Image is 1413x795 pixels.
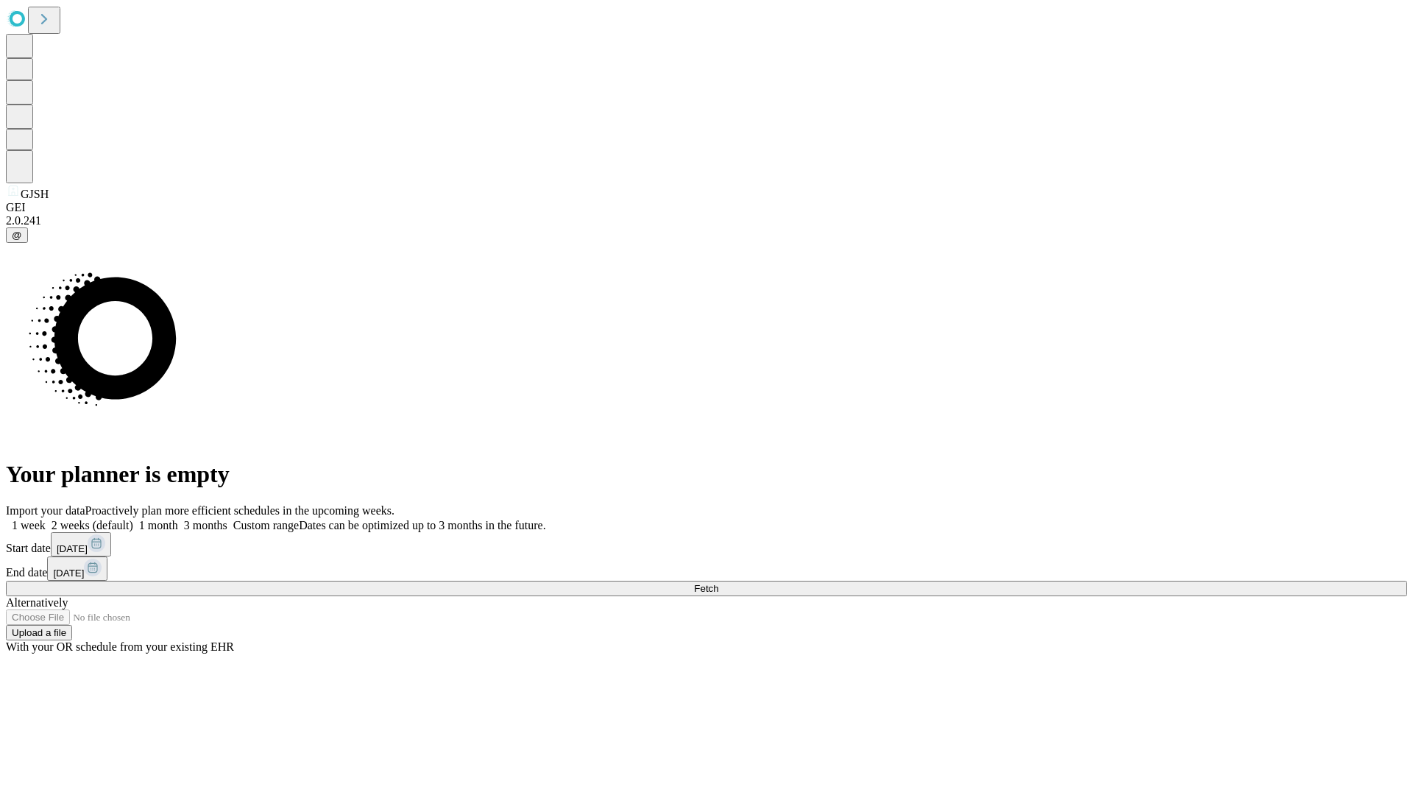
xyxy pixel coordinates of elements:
div: GEI [6,201,1407,214]
span: GJSH [21,188,49,200]
h1: Your planner is empty [6,461,1407,488]
span: [DATE] [53,568,84,579]
div: Start date [6,532,1407,556]
span: [DATE] [57,543,88,554]
span: Dates can be optimized up to 3 months in the future. [299,519,545,531]
span: Custom range [233,519,299,531]
span: 2 weeks (default) [52,519,133,531]
span: 1 week [12,519,46,531]
div: 2.0.241 [6,214,1407,227]
span: Alternatively [6,596,68,609]
span: 3 months [184,519,227,531]
button: Upload a file [6,625,72,640]
span: 1 month [139,519,178,531]
span: @ [12,230,22,241]
span: Import your data [6,504,85,517]
button: Fetch [6,581,1407,596]
button: [DATE] [47,556,107,581]
div: End date [6,556,1407,581]
button: @ [6,227,28,243]
button: [DATE] [51,532,111,556]
span: Proactively plan more efficient schedules in the upcoming weeks. [85,504,394,517]
span: Fetch [694,583,718,594]
span: With your OR schedule from your existing EHR [6,640,234,653]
